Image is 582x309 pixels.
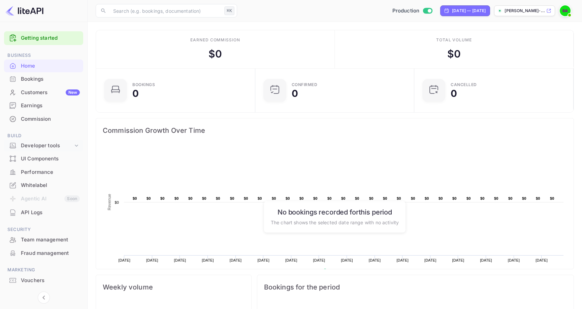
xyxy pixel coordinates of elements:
[494,196,498,200] text: $0
[4,86,83,99] a: CustomersNew
[272,196,276,200] text: $0
[292,83,318,87] div: Confirmed
[160,196,165,200] text: $0
[313,196,318,200] text: $0
[4,113,83,126] div: Commission
[132,83,155,87] div: Bookings
[508,258,520,262] text: [DATE]
[21,209,80,217] div: API Logs
[447,46,461,62] div: $ 0
[66,89,80,95] div: New
[5,5,43,16] img: LiteAPI logo
[480,196,485,200] text: $0
[392,7,420,15] span: Production
[425,196,429,200] text: $0
[4,60,83,73] div: Home
[4,73,83,85] a: Bookings
[4,226,83,233] span: Security
[258,196,262,200] text: $0
[439,196,443,200] text: $0
[244,196,248,200] text: $0
[38,292,50,304] button: Collapse navigation
[133,196,137,200] text: $0
[4,52,83,59] span: Business
[202,258,214,262] text: [DATE]
[4,233,83,246] a: Team management
[202,196,206,200] text: $0
[147,196,151,200] text: $0
[313,258,325,262] text: [DATE]
[21,168,80,176] div: Performance
[341,196,346,200] text: $0
[4,274,83,286] a: Vouchers
[21,115,80,123] div: Commission
[107,194,112,210] text: Revenue
[109,4,222,17] input: Search (e.g. bookings, documentation)
[452,8,486,14] div: [DATE] — [DATE]
[286,196,290,200] text: $0
[21,102,80,110] div: Earnings
[480,258,492,262] text: [DATE]
[4,179,83,192] div: Whitelabel
[224,6,234,15] div: ⌘K
[257,258,269,262] text: [DATE]
[21,62,80,70] div: Home
[452,196,457,200] text: $0
[21,142,73,150] div: Developer tools
[550,196,554,200] text: $0
[103,125,567,136] span: Commission Growth Over Time
[536,258,548,262] text: [DATE]
[21,182,80,189] div: Whitelabel
[115,200,119,204] text: $0
[355,196,359,200] text: $0
[4,31,83,45] div: Getting started
[560,5,571,16] img: Senthilkumar Arumugam
[536,196,540,200] text: $0
[216,196,220,200] text: $0
[4,132,83,140] span: Build
[132,89,139,98] div: 0
[4,166,83,178] a: Performance
[329,269,347,273] text: Revenue
[436,37,472,43] div: Total volume
[188,196,193,200] text: $0
[4,60,83,72] a: Home
[341,258,353,262] text: [DATE]
[4,266,83,274] span: Marketing
[208,46,222,62] div: $ 0
[118,258,130,262] text: [DATE]
[327,196,332,200] text: $0
[452,258,464,262] text: [DATE]
[230,258,242,262] text: [DATE]
[146,258,158,262] text: [DATE]
[174,258,186,262] text: [DATE]
[4,247,83,259] a: Fraud management
[397,196,401,200] text: $0
[4,152,83,165] div: UI Components
[466,196,471,200] text: $0
[4,73,83,86] div: Bookings
[396,258,409,262] text: [DATE]
[174,196,179,200] text: $0
[21,34,80,42] a: Getting started
[21,75,80,83] div: Bookings
[4,247,83,260] div: Fraud management
[451,89,457,98] div: 0
[264,282,567,293] span: Bookings for the period
[21,277,80,284] div: Vouchers
[451,83,477,87] div: CANCELLED
[4,179,83,191] a: Whitelabel
[390,7,435,15] div: Switch to Sandbox mode
[4,152,83,165] a: UI Components
[424,258,437,262] text: [DATE]
[292,89,298,98] div: 0
[103,282,245,293] span: Weekly volume
[4,206,83,219] a: API Logs
[4,140,83,152] div: Developer tools
[383,196,387,200] text: $0
[21,89,80,96] div: Customers
[4,113,83,125] a: Commission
